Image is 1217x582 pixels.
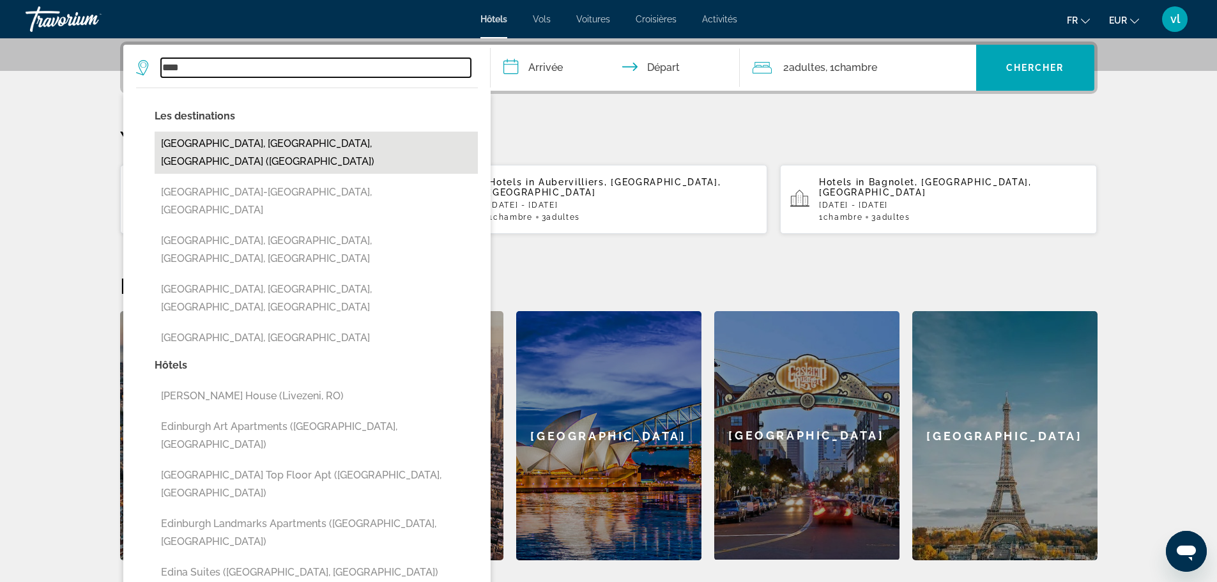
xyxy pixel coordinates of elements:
span: 3 [871,213,910,222]
span: Bagnolet, [GEOGRAPHIC_DATA], [GEOGRAPHIC_DATA] [819,177,1032,197]
span: Aubervilliers, [GEOGRAPHIC_DATA], [GEOGRAPHIC_DATA] [489,177,721,197]
button: [GEOGRAPHIC_DATA], [GEOGRAPHIC_DATA] [155,326,478,350]
span: Chercher [1006,63,1064,73]
button: Edinburgh Landmarks Apartments ([GEOGRAPHIC_DATA], [GEOGRAPHIC_DATA]) [155,512,478,554]
button: Change currency [1109,11,1139,29]
span: vl [1170,13,1180,26]
span: 2 [783,59,825,77]
span: 1 [819,213,862,222]
a: Activités [702,14,737,24]
button: [GEOGRAPHIC_DATA] Top Floor Apt ([GEOGRAPHIC_DATA], [GEOGRAPHIC_DATA]) [155,463,478,505]
button: Edinburgh Art Apartments ([GEOGRAPHIC_DATA], [GEOGRAPHIC_DATA]) [155,415,478,457]
a: Voitures [576,14,610,24]
span: Chambre [493,213,533,222]
span: 1 [489,213,532,222]
p: [DATE] - [DATE] [819,201,1087,210]
a: Croisières [636,14,677,24]
button: [GEOGRAPHIC_DATA], [GEOGRAPHIC_DATA], [GEOGRAPHIC_DATA], [GEOGRAPHIC_DATA] [155,229,478,271]
span: Hotels in [819,177,865,187]
button: Chercher [976,45,1094,91]
span: Hotels in [489,177,535,187]
a: [GEOGRAPHIC_DATA] [516,311,701,560]
a: [GEOGRAPHIC_DATA] [120,311,305,560]
span: EUR [1109,15,1127,26]
p: [DATE] - [DATE] [489,201,757,210]
button: Check in and out dates [491,45,740,91]
a: [GEOGRAPHIC_DATA] [714,311,899,560]
div: Search widget [123,45,1094,91]
span: fr [1067,15,1078,26]
button: [GEOGRAPHIC_DATA], [GEOGRAPHIC_DATA], [GEOGRAPHIC_DATA] ([GEOGRAPHIC_DATA]) [155,132,478,174]
h2: Destinations en vedette [120,273,1098,298]
span: Chambre [834,61,877,73]
a: Travorium [26,3,153,36]
a: [GEOGRAPHIC_DATA] [912,311,1098,560]
p: Les destinations [155,107,478,125]
button: Hotels in [GEOGRAPHIC_DATA], [GEOGRAPHIC_DATA] - [GEOGRAPHIC_DATA], [GEOGRAPHIC_DATA] (LME)[DATE]... [120,164,438,234]
button: User Menu [1158,6,1191,33]
span: Chambre [823,213,863,222]
p: Your Recent Searches [120,126,1098,151]
button: Hotels in Bagnolet, [GEOGRAPHIC_DATA], [GEOGRAPHIC_DATA][DATE] - [DATE]1Chambre3Adultes [780,164,1098,234]
span: Adultes [876,213,910,222]
span: , 1 [825,59,877,77]
button: [PERSON_NAME] House (Livezeni, RO) [155,384,478,408]
iframe: Bouton de lancement de la fenêtre de messagerie [1166,531,1207,572]
button: Change language [1067,11,1090,29]
button: Hotels in Aubervilliers, [GEOGRAPHIC_DATA], [GEOGRAPHIC_DATA][DATE] - [DATE]1Chambre3Adultes [450,164,767,234]
span: Adultes [789,61,825,73]
span: 3 [542,213,580,222]
button: Travelers: 2 adults, 0 children [740,45,976,91]
span: Adultes [546,213,580,222]
a: Vols [533,14,551,24]
p: Hôtels [155,356,478,374]
button: [GEOGRAPHIC_DATA], [GEOGRAPHIC_DATA], [GEOGRAPHIC_DATA], [GEOGRAPHIC_DATA] [155,277,478,319]
a: Hôtels [480,14,507,24]
button: [GEOGRAPHIC_DATA]-[GEOGRAPHIC_DATA], [GEOGRAPHIC_DATA] [155,180,478,222]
